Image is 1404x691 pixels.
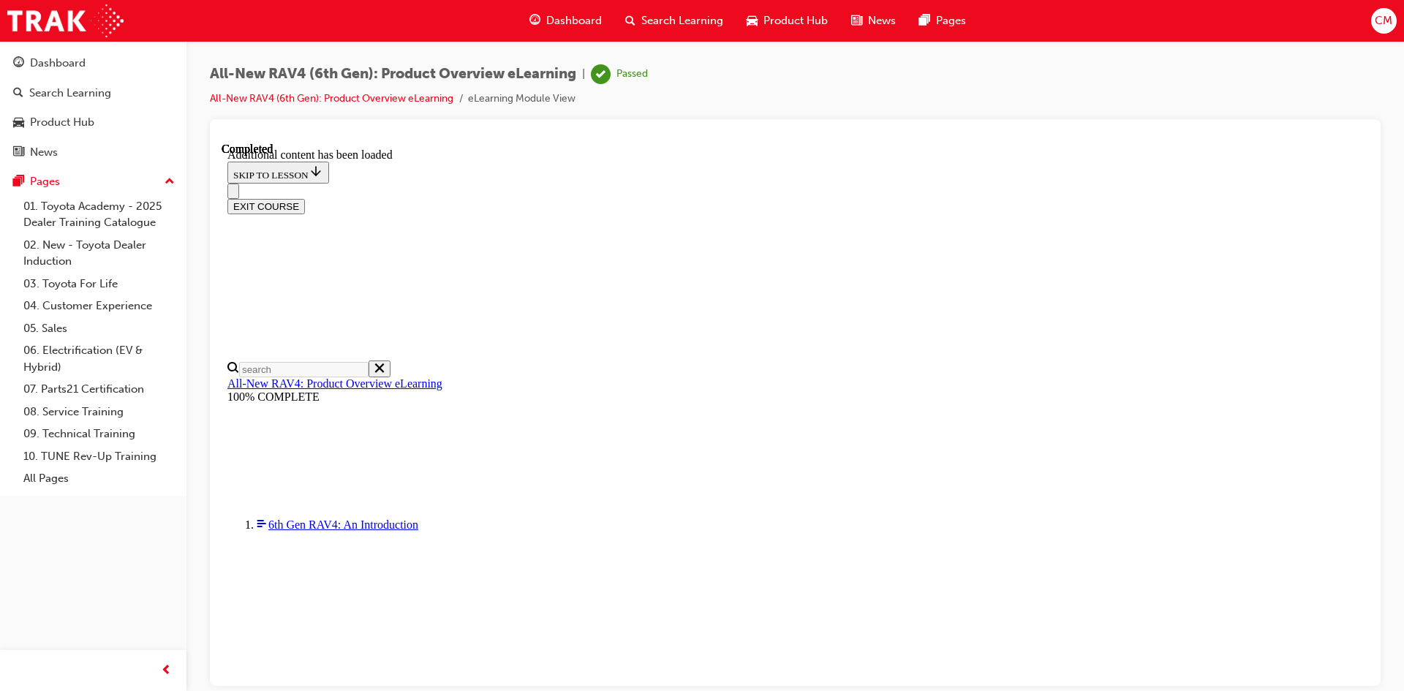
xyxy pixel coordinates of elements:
button: Pages [6,168,181,195]
a: pages-iconPages [907,6,978,36]
a: 04. Customer Experience [18,295,181,317]
span: search-icon [625,12,635,30]
div: News [30,144,58,161]
span: news-icon [13,146,24,159]
span: pages-icon [919,12,930,30]
span: Pages [936,12,966,29]
a: 05. Sales [18,317,181,340]
div: Search Learning [29,85,111,102]
a: 03. Toyota For Life [18,273,181,295]
span: Search Learning [641,12,723,29]
span: guage-icon [529,12,540,30]
span: prev-icon [161,662,172,680]
a: All Pages [18,467,181,490]
span: Product Hub [763,12,828,29]
div: Pages [30,173,60,190]
button: SKIP TO LESSON [6,19,107,41]
a: All-New RAV4: Product Overview eLearning [6,235,221,247]
span: All-New RAV4 (6th Gen): Product Overview eLearning [210,66,576,83]
span: up-icon [165,173,175,192]
span: search-icon [13,87,23,100]
a: car-iconProduct Hub [735,6,839,36]
a: Search Learning [6,80,181,107]
span: CM [1375,12,1392,29]
span: News [868,12,896,29]
button: Close search menu [147,218,169,235]
a: 09. Technical Training [18,423,181,445]
span: car-icon [13,116,24,129]
span: learningRecordVerb_PASS-icon [591,64,611,84]
a: 07. Parts21 Certification [18,378,181,401]
span: car-icon [747,12,758,30]
div: Additional content has been loaded [6,6,1141,19]
span: Dashboard [546,12,602,29]
div: Dashboard [30,55,86,72]
a: guage-iconDashboard [518,6,614,36]
button: Close navigation menu [6,41,18,56]
button: EXIT COURSE [6,56,83,72]
span: pages-icon [13,175,24,189]
a: Dashboard [6,50,181,77]
button: DashboardSearch LearningProduct HubNews [6,47,181,168]
a: 01. Toyota Academy - 2025 Dealer Training Catalogue [18,195,181,234]
a: news-iconNews [839,6,907,36]
span: guage-icon [13,57,24,70]
span: news-icon [851,12,862,30]
a: 06. Electrification (EV & Hybrid) [18,339,181,378]
span: SKIP TO LESSON [12,27,102,38]
li: eLearning Module View [468,91,575,107]
div: Product Hub [30,114,94,131]
a: search-iconSearch Learning [614,6,735,36]
div: 100% COMPLETE [6,248,1141,261]
span: | [582,66,585,83]
a: All-New RAV4 (6th Gen): Product Overview eLearning [210,92,453,105]
a: 02. New - Toyota Dealer Induction [18,234,181,273]
img: Trak [7,4,124,37]
button: CM [1371,8,1397,34]
a: 08. Service Training [18,401,181,423]
a: Product Hub [6,109,181,136]
input: Search [18,219,147,235]
div: Passed [616,67,648,81]
a: 10. TUNE Rev-Up Training [18,445,181,468]
a: News [6,139,181,166]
